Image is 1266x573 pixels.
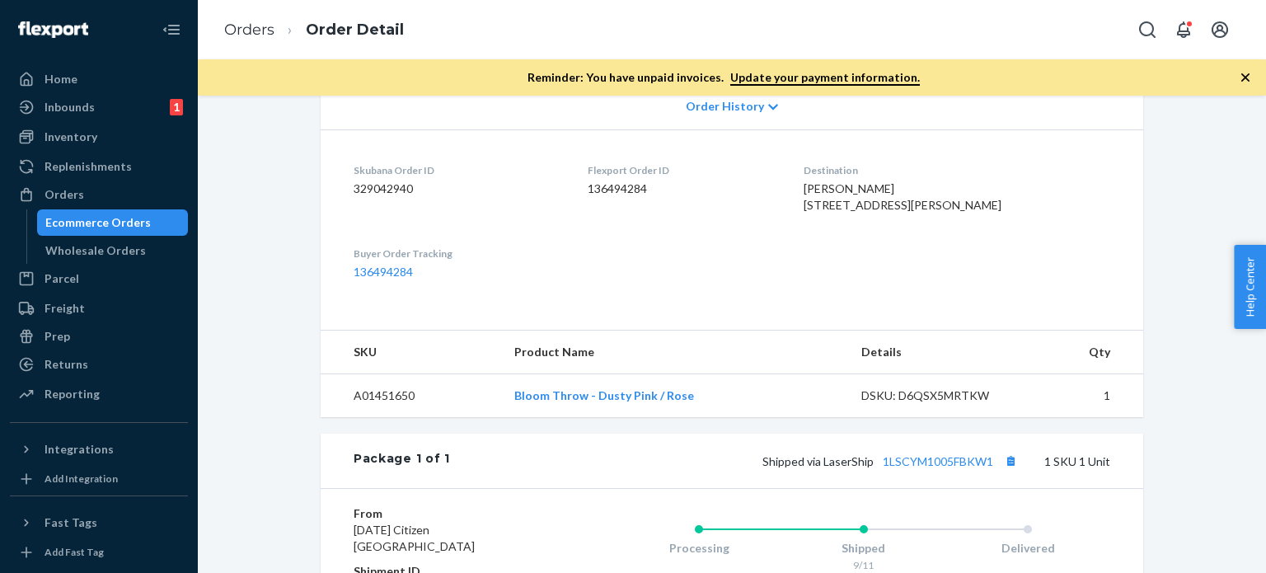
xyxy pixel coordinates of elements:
[861,387,1016,404] div: DSKU: D6QSX5MRTKW
[45,158,132,175] div: Replenishments
[45,214,151,231] div: Ecommerce Orders
[450,450,1110,472] div: 1 SKU 1 Unit
[354,505,551,522] dt: From
[848,331,1029,374] th: Details
[514,388,694,402] a: Bloom Throw - Dusty Pink / Rose
[45,328,70,345] div: Prep
[354,163,561,177] dt: Skubana Order ID
[354,265,413,279] a: 136494284
[37,237,189,264] a: Wholesale Orders
[10,436,188,463] button: Integrations
[37,209,189,236] a: Ecommerce Orders
[527,69,920,86] p: Reminder: You have unpaid invoices.
[617,540,781,557] div: Processing
[45,472,118,486] div: Add Integration
[686,98,764,115] span: Order History
[45,71,77,87] div: Home
[883,454,993,468] a: 1LSCYM1005FBKW1
[45,356,88,373] div: Returns
[45,129,97,145] div: Inventory
[10,542,188,562] a: Add Fast Tag
[10,323,188,350] a: Prep
[804,163,1110,177] dt: Destination
[945,540,1110,557] div: Delivered
[306,21,404,39] a: Order Detail
[45,545,104,559] div: Add Fast Tag
[321,331,501,374] th: SKU
[1029,331,1143,374] th: Qty
[45,441,114,458] div: Integrations
[1167,13,1200,46] button: Open notifications
[1131,13,1164,46] button: Open Search Box
[321,374,501,418] td: A01451650
[354,247,561,261] dt: Buyer Order Tracking
[804,181,1001,212] span: [PERSON_NAME] [STREET_ADDRESS][PERSON_NAME]
[45,514,97,531] div: Fast Tags
[45,99,95,115] div: Inbounds
[10,124,188,150] a: Inventory
[10,181,188,208] a: Orders
[10,381,188,407] a: Reporting
[10,510,188,536] button: Fast Tags
[730,70,920,86] a: Update your payment information.
[10,66,188,92] a: Home
[1029,374,1143,418] td: 1
[762,454,1021,468] span: Shipped via LaserShip
[10,295,188,322] a: Freight
[170,99,183,115] div: 1
[45,386,100,402] div: Reporting
[354,523,475,553] span: [DATE] Citizen [GEOGRAPHIC_DATA]
[18,21,88,38] img: Flexport logo
[10,265,188,292] a: Parcel
[354,450,450,472] div: Package 1 of 1
[354,181,561,197] dd: 329042940
[501,331,848,374] th: Product Name
[588,181,778,197] dd: 136494284
[45,300,85,317] div: Freight
[224,21,274,39] a: Orders
[1000,450,1021,472] button: Copy tracking number
[155,13,188,46] button: Close Navigation
[781,558,946,572] div: 9/11
[10,469,188,489] a: Add Integration
[45,270,79,287] div: Parcel
[45,186,84,203] div: Orders
[588,163,778,177] dt: Flexport Order ID
[10,351,188,378] a: Returns
[1234,245,1266,329] button: Help Center
[10,94,188,120] a: Inbounds1
[211,6,417,54] ol: breadcrumbs
[1203,13,1236,46] button: Open account menu
[10,153,188,180] a: Replenishments
[45,242,146,259] div: Wholesale Orders
[781,540,946,557] div: Shipped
